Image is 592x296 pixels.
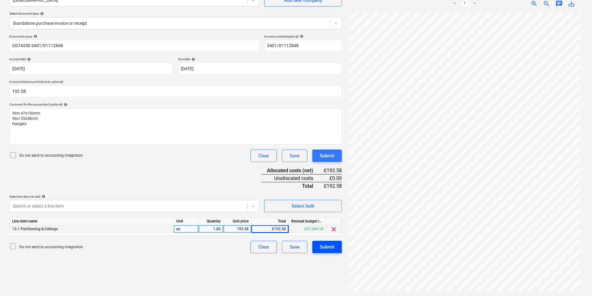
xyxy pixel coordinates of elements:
[289,225,326,233] div: £47,369.10
[264,34,342,38] div: Invoice number (optional)
[9,195,259,199] div: Select line-items to add
[312,150,342,162] button: Submit
[261,174,324,182] div: Unallocated costs
[190,57,195,61] span: help
[174,225,199,233] div: ea
[291,202,314,210] div: Select bulk
[323,167,342,174] div: £192.58
[12,111,40,115] span: 36m 47x150mm
[201,225,221,233] div: 1.00
[264,200,342,212] button: Select bulk
[290,243,300,251] div: Save
[223,218,251,225] div: Unit price
[258,243,269,251] div: Clear
[323,174,342,182] div: £0.00
[250,150,277,162] button: Clear
[320,243,334,251] div: Submit
[312,241,342,253] button: Submit
[12,227,58,231] span: 13.1 Partitioning & Ceilings
[258,152,269,160] div: Clear
[19,244,83,250] p: Do not send to accounting integration
[9,34,259,38] div: Document name
[282,150,307,162] button: Save
[26,57,31,61] span: help
[199,218,223,225] div: Quantity
[9,102,342,106] div: Comment for the accountant (optional)
[264,40,342,52] input: Invoice number
[9,40,259,52] input: Document name
[40,195,45,198] span: help
[9,57,173,61] div: Invoice date
[9,11,342,16] div: Select document type
[12,116,38,121] span: 96m 25x38mm
[32,34,37,38] span: help
[282,241,307,253] button: Save
[330,226,337,233] span: clear
[290,152,300,160] div: Save
[251,218,289,225] div: Total
[561,266,592,296] iframe: Chat Widget
[261,167,324,174] div: Allocated costs (net)
[9,62,173,75] input: Invoice date not specified
[19,153,83,158] p: Do not send to accounting integration
[251,225,289,233] div: £192.58
[178,62,342,75] input: Due date not specified
[323,182,342,190] div: £192.58
[9,85,342,97] input: Invoice total amount (net cost, optional)
[39,12,44,16] span: help
[10,218,174,225] div: Line-item name
[320,152,334,160] div: Submit
[226,225,249,233] div: 192.58
[12,122,26,126] span: Hangers
[174,218,199,225] div: Unit
[62,103,67,106] span: help
[178,57,342,61] div: Due date
[250,241,277,253] button: Clear
[261,182,324,190] div: Total
[9,80,342,85] p: Invoice total amount (net cost, optional)
[289,218,326,225] div: Revised budget remaining
[299,34,304,38] span: help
